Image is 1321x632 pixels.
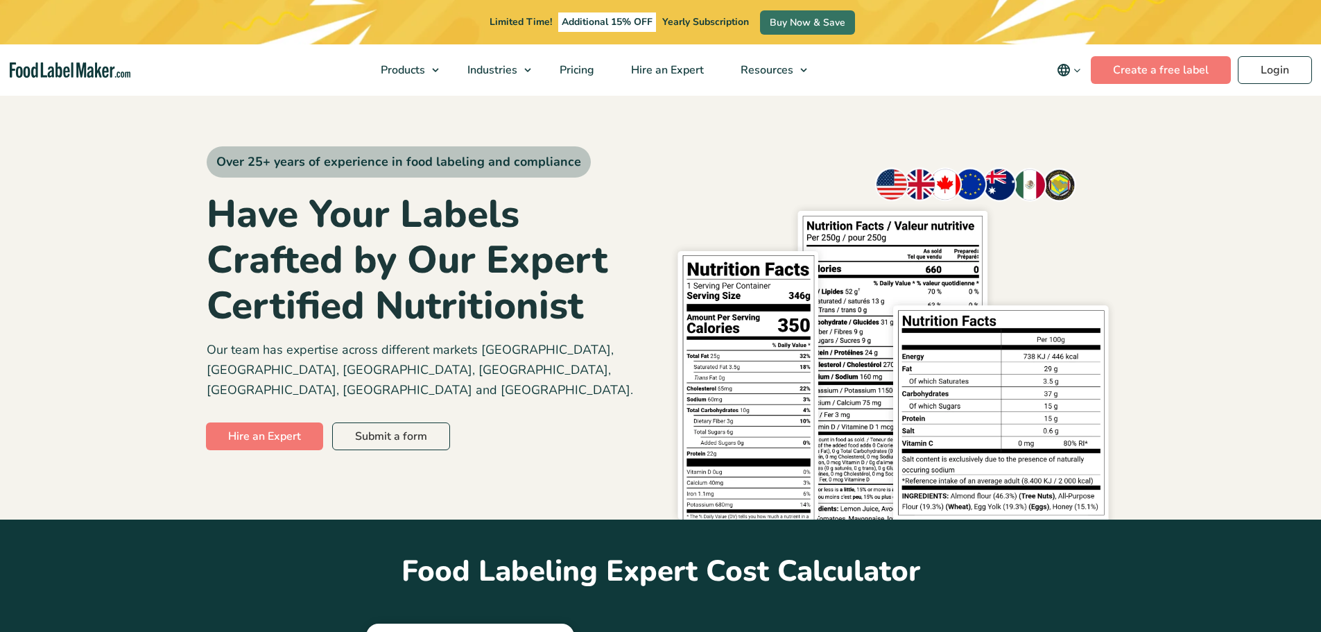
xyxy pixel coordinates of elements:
p: Our team has expertise across different markets [GEOGRAPHIC_DATA], [GEOGRAPHIC_DATA], [GEOGRAPHIC... [207,340,650,400]
span: Limited Time! [490,15,552,28]
a: Submit a form [332,422,450,450]
span: Products [377,62,426,78]
a: Create a free label [1091,56,1231,84]
span: Industries [463,62,519,78]
span: Yearly Subscription [662,15,749,28]
a: Login [1238,56,1312,84]
a: Resources [723,44,814,96]
a: Industries [449,44,538,96]
span: Pricing [555,62,596,78]
a: Hire an Expert [206,422,323,450]
span: Resources [736,62,795,78]
h1: Have Your Labels Crafted by Our Expert Certified Nutritionist [207,191,650,329]
span: Over 25+ years of experience in food labeling and compliance [207,146,591,178]
a: Pricing [542,44,610,96]
a: Products [363,44,446,96]
span: Hire an Expert [627,62,705,78]
h2: Food Labeling Expert Cost Calculator [207,520,1115,591]
a: Buy Now & Save [760,10,855,35]
span: Additional 15% OFF [558,12,656,32]
a: Hire an Expert [613,44,719,96]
